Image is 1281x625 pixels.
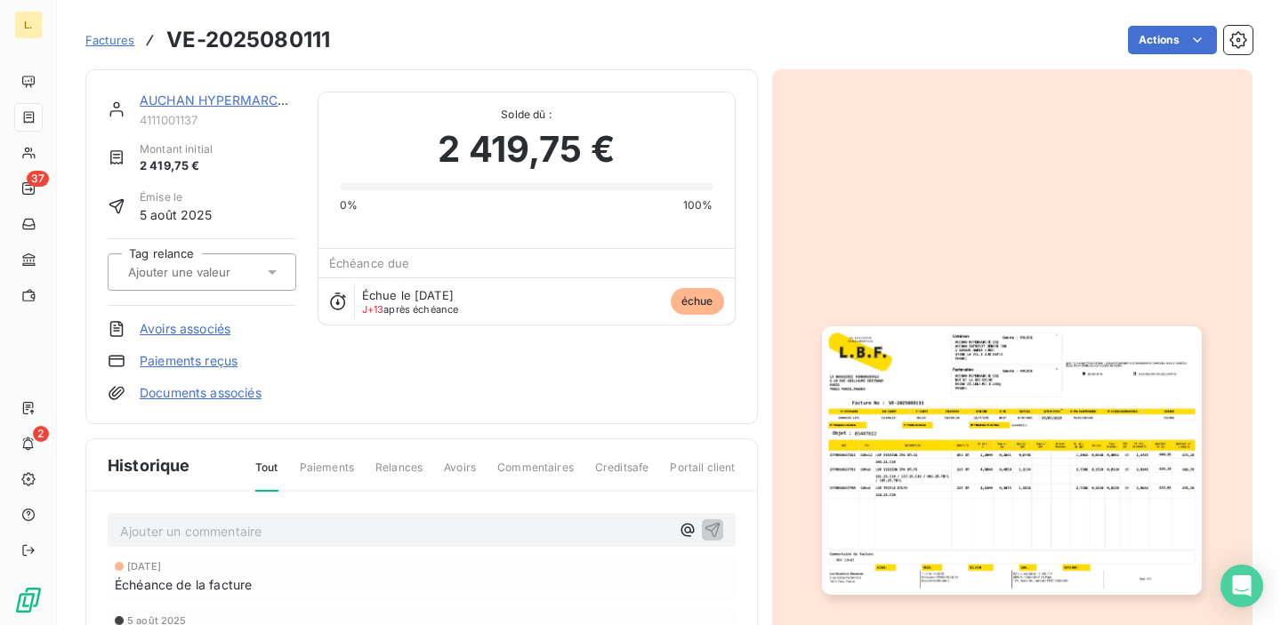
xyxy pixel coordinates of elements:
[166,24,330,56] h3: VE-2025080111
[14,11,43,39] div: L.
[340,197,358,213] span: 0%
[115,575,252,594] span: Échéance de la facture
[140,92,323,108] a: AUCHAN HYPERMARCHE SAS
[140,113,296,127] span: 4111001137
[85,33,134,47] span: Factures
[375,460,423,490] span: Relances
[140,189,213,205] span: Émise le
[671,288,724,315] span: échue
[85,31,134,49] a: Factures
[1221,565,1263,607] div: Open Intercom Messenger
[362,303,384,316] span: J+13
[33,426,49,442] span: 2
[140,384,262,402] a: Documents associés
[1128,26,1217,54] button: Actions
[497,460,574,490] span: Commentaires
[27,171,49,187] span: 37
[127,561,161,572] span: [DATE]
[595,460,649,490] span: Creditsafe
[140,352,238,370] a: Paiements reçus
[140,157,213,175] span: 2 419,75 €
[362,288,454,302] span: Échue le [DATE]
[683,197,713,213] span: 100%
[444,460,476,490] span: Avoirs
[255,460,278,492] span: Tout
[329,256,410,270] span: Échéance due
[108,453,190,477] span: Historique
[14,586,43,614] img: Logo LeanPay
[300,460,354,490] span: Paiements
[140,205,213,224] span: 5 août 2025
[126,264,305,280] input: Ajouter une valeur
[362,304,459,315] span: après échéance
[438,123,615,176] span: 2 419,75 €
[670,460,735,490] span: Portail client
[340,107,713,123] span: Solde dû :
[822,326,1202,595] img: invoice_thumbnail
[140,320,230,338] a: Avoirs associés
[140,141,213,157] span: Montant initial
